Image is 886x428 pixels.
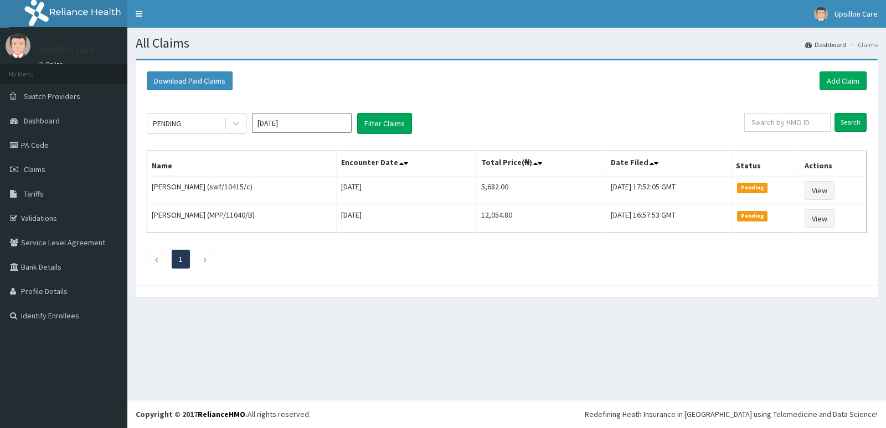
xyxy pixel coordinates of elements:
[203,254,208,264] a: Next page
[24,189,44,199] span: Tariffs
[147,205,337,233] td: [PERSON_NAME] (MPP/11040/B)
[337,176,477,205] td: [DATE]
[835,113,867,132] input: Search
[737,183,767,193] span: Pending
[198,409,245,419] a: RelianceHMO
[337,205,477,233] td: [DATE]
[820,71,867,90] a: Add Claim
[153,118,181,129] div: PENDING
[357,113,412,134] button: Filter Claims
[24,91,80,101] span: Switch Providers
[800,151,867,177] th: Actions
[179,254,183,264] a: Page 1 is your current page
[252,113,352,133] input: Select Month and Year
[6,33,30,58] img: User Image
[606,176,732,205] td: [DATE] 17:52:05 GMT
[24,116,60,126] span: Dashboard
[585,409,878,420] div: Redefining Heath Insurance in [GEOGRAPHIC_DATA] using Telemedicine and Data Science!
[136,409,248,419] strong: Copyright © 2017 .
[732,151,800,177] th: Status
[606,205,732,233] td: [DATE] 16:57:53 GMT
[477,176,606,205] td: 5,682.00
[147,176,337,205] td: [PERSON_NAME] (swf/10415/c)
[127,400,886,428] footer: All rights reserved.
[477,151,606,177] th: Total Price(₦)
[805,181,835,200] a: View
[147,151,337,177] th: Name
[477,205,606,233] td: 12,054.80
[24,164,45,174] span: Claims
[835,9,878,19] span: Upsillon Care
[136,36,878,50] h1: All Claims
[847,40,878,49] li: Claims
[737,211,767,221] span: Pending
[154,254,159,264] a: Previous page
[805,40,846,49] a: Dashboard
[814,7,828,21] img: User Image
[744,113,831,132] input: Search by HMO ID
[337,151,477,177] th: Encounter Date
[39,60,65,68] a: Online
[147,71,233,90] button: Download Paid Claims
[606,151,732,177] th: Date Filed
[39,45,95,55] p: Upsillon Care
[805,209,835,228] a: View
